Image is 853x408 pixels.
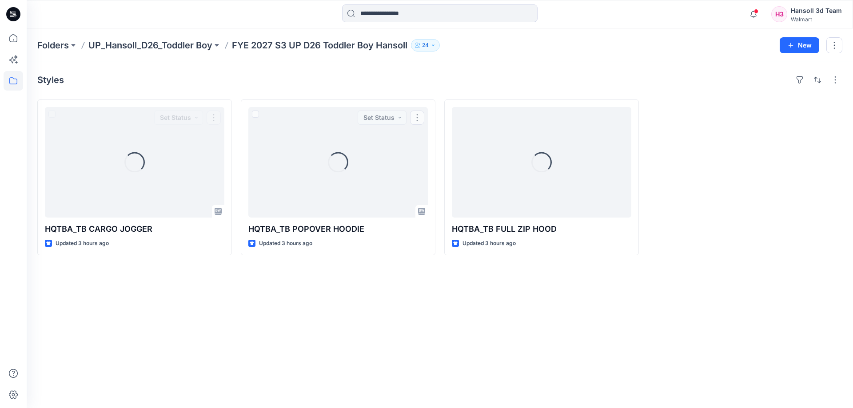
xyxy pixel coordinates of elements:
button: New [780,37,819,53]
p: Updated 3 hours ago [259,239,312,248]
p: HQTBA_TB CARGO JOGGER [45,223,224,235]
p: HQTBA_TB FULL ZIP HOOD [452,223,631,235]
div: Walmart [791,16,842,23]
a: UP_Hansoll_D26_Toddler Boy [88,39,212,51]
p: Updated 3 hours ago [462,239,516,248]
div: H3 [771,6,787,22]
p: 24 [422,40,429,50]
h4: Styles [37,75,64,85]
a: Folders [37,39,69,51]
button: 24 [411,39,440,51]
div: Hansoll 3d Team [791,5,842,16]
p: FYE 2027 S3 UP D26 Toddler Boy Hansoll [232,39,407,51]
p: Updated 3 hours ago [56,239,109,248]
p: HQTBA_TB POPOVER HOODIE [248,223,428,235]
